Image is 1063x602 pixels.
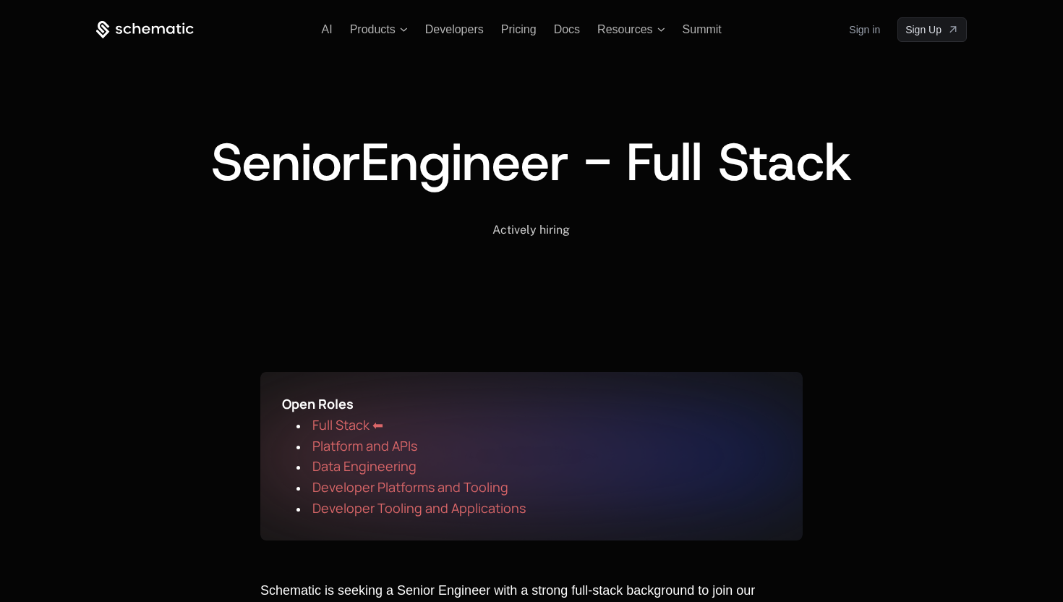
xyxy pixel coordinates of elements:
[312,457,417,475] span: Data Engineering
[897,17,967,42] a: [object Object]
[501,23,537,35] a: Pricing
[312,503,526,515] a: Developer Tooling and Applications
[312,437,417,454] span: Platform and APIs
[554,23,580,35] a: Docs
[683,23,722,35] a: Summit
[211,127,361,197] span: Senior
[492,223,570,237] span: Actively hiring
[425,23,484,35] a: Developers
[322,23,333,35] a: AI
[312,416,383,433] span: Full Stack ⬅
[312,482,508,494] a: Developer Platforms and Tooling
[597,23,652,36] span: Resources
[350,23,396,36] span: Products
[905,22,942,37] span: Sign Up
[312,441,417,453] a: Platform and APIs
[312,478,508,496] span: Developer Platforms and Tooling
[361,127,852,197] span: Engineer - Full Stack
[312,420,383,432] a: Full Stack ⬅
[282,395,354,412] span: Open Roles
[849,18,880,41] a: Sign in
[312,499,526,517] span: Developer Tooling and Applications
[312,461,417,473] a: Data Engineering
